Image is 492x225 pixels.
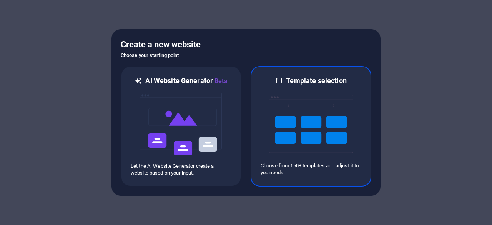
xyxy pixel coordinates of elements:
[145,76,227,86] h6: AI Website Generator
[121,66,241,187] div: AI Website GeneratorBetaaiLet the AI Website Generator create a website based on your input.
[213,77,228,85] span: Beta
[286,76,346,85] h6: Template selection
[251,66,371,187] div: Template selectionChoose from 150+ templates and adjust it to you needs.
[139,86,223,163] img: ai
[121,38,371,51] h5: Create a new website
[121,51,371,60] h6: Choose your starting point
[261,162,361,176] p: Choose from 150+ templates and adjust it to you needs.
[131,163,231,177] p: Let the AI Website Generator create a website based on your input.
